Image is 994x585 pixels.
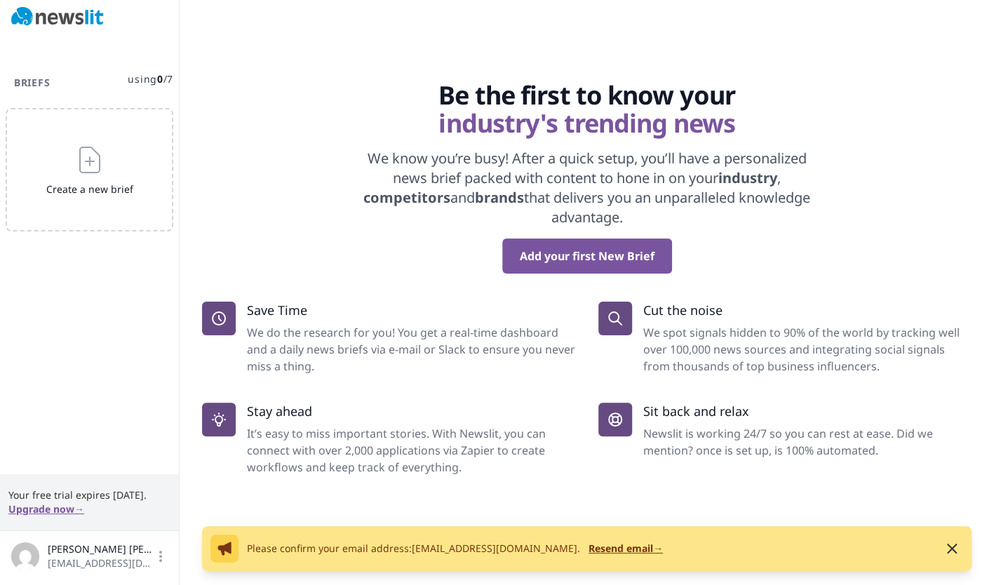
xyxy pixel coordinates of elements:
span: 0 [157,72,163,86]
dd: We do the research for you! You get a real-time dashboard and a daily news briefs via e-mail or S... [247,324,576,375]
strong: industry [718,168,777,187]
span: Your free trial expires [DATE]. [8,488,170,502]
p: Sit back and relax [643,403,972,419]
span: industry's trending news [202,109,972,137]
p: We know you’re busy! After a quick setup, you’ll have a personalized news brief packed with conte... [351,149,823,227]
dd: Newslit is working 24/7 so you can rest at ease. Did we mention? once is set up, is 100% automated. [643,425,972,459]
button: Create a new brief [6,108,173,231]
span: [EMAIL_ADDRESS][DOMAIN_NAME] [48,556,154,570]
button: Add your first New Brief [502,238,672,274]
p: Save Time [247,302,576,318]
p: Stay ahead [247,403,576,419]
strong: competitors [363,188,450,207]
span: → [74,502,84,516]
span: Create a new brief [41,182,138,196]
p: Cut the noise [643,302,972,318]
span: Please confirm your email address: [EMAIL_ADDRESS][DOMAIN_NAME] . [247,542,583,555]
span: → [653,542,663,555]
button: Resend email [589,542,663,556]
dd: We spot signals hidden to 90% of the world by tracking well over 100,000 news sources and integra... [643,324,972,375]
strong: brands [475,188,524,207]
img: Newslit [11,7,104,27]
span: Be the first to know your [202,81,972,109]
h3: Briefs [6,76,58,90]
span: [PERSON_NAME] [PERSON_NAME] [48,542,154,556]
button: Upgrade now [8,502,84,516]
dd: It’s easy to miss important stories. With Newslit, you can connect with over 2,000 applications v... [247,425,576,476]
button: [PERSON_NAME] [PERSON_NAME][EMAIL_ADDRESS][DOMAIN_NAME] [11,542,168,570]
span: using / 7 [128,72,173,86]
